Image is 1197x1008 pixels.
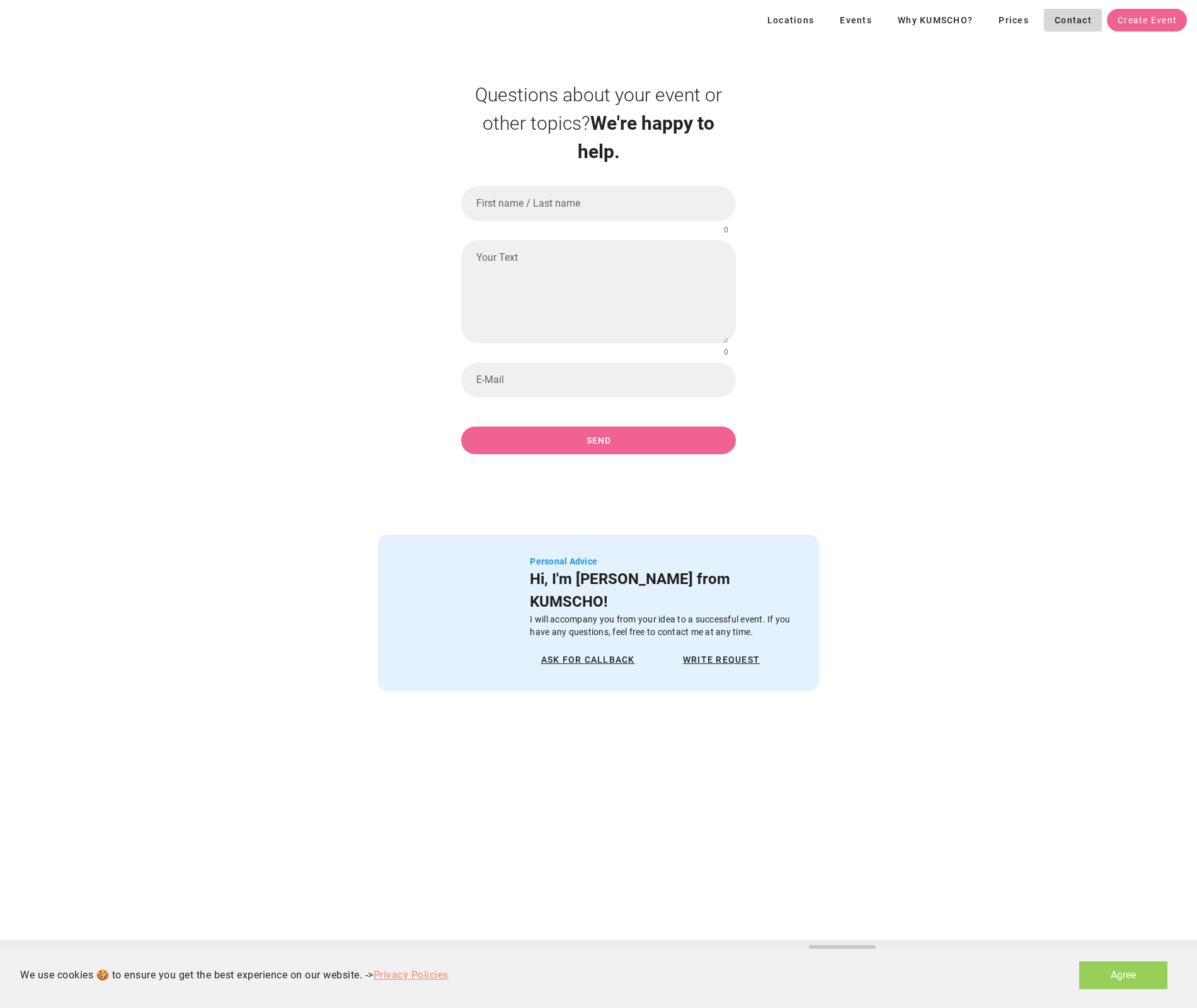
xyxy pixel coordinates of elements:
[672,648,770,671] a: write request
[988,9,1039,31] a: Prices
[475,84,722,134] span: Questions about your event or other topics?
[544,945,606,968] a: Imprint
[829,9,882,31] a: Events
[530,613,799,638] p: I will accompany you from your idea to a successful event. If you have any questions, feel free t...
[611,945,737,968] a: Terms & Conditions
[809,945,876,968] a: Contact
[767,15,815,25] span: Locations
[374,969,449,981] a: Privacy Policies
[1054,15,1092,25] span: Contact
[20,968,449,983] div: We use cookies 🍪 to ensure you get the best experience on our website. ->
[474,435,724,445] span: Send
[483,945,539,968] a: Prices
[380,945,478,968] a: Why KUMSCHO?
[897,15,973,25] span: Why KUMSCHO?
[1117,15,1177,25] span: Create Event
[461,81,736,166] h2: We're happy to help.
[530,555,799,568] p: Personal Advice
[1107,9,1187,31] a: Create Event
[887,9,983,31] a: Why KUMSCHO?
[998,15,1029,25] span: Prices
[530,648,644,671] button: ask for callback
[724,226,728,235] div: 0
[1079,961,1167,989] button: Agree
[540,655,634,665] span: ask for callback
[839,15,872,25] span: Events
[1044,9,1102,31] a: Contact
[682,655,760,665] span: write request
[742,945,804,968] a: Privacy
[316,945,375,968] a: Events
[461,427,736,454] button: Send
[757,9,825,31] button: Locations
[757,13,830,25] a: Locations
[530,568,799,613] h2: Hi, I'm [PERSON_NAME] from KUMSCHO!
[724,348,728,357] div: 0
